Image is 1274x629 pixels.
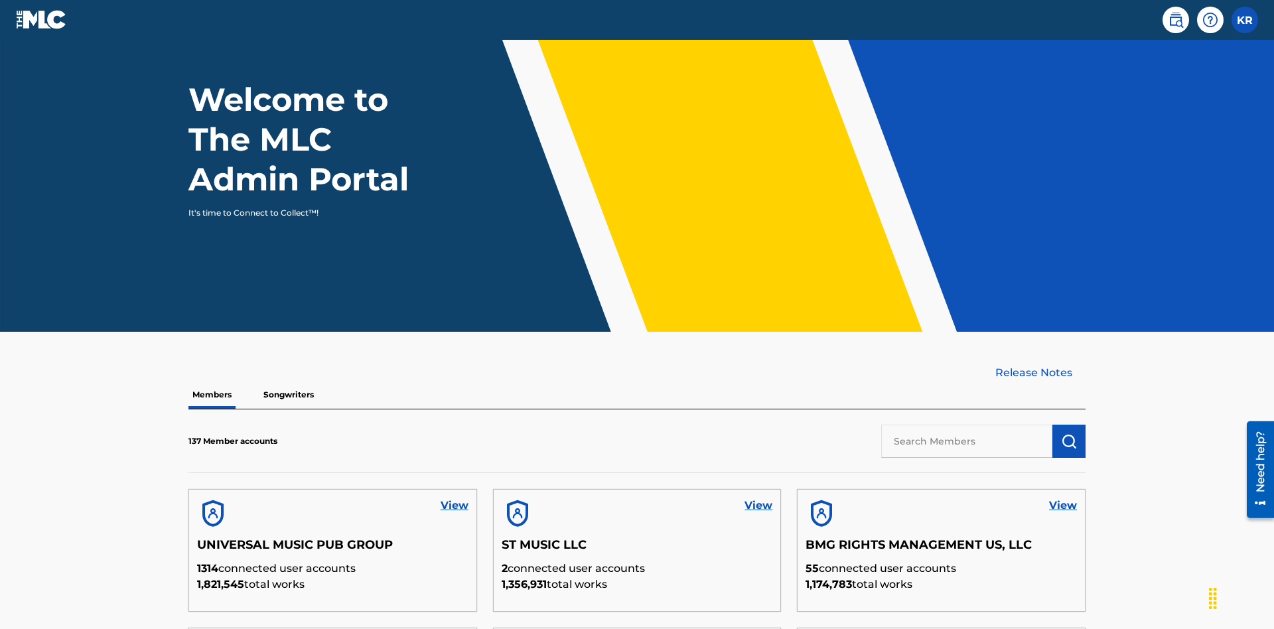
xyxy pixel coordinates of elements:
a: Release Notes [995,365,1086,381]
img: Search Works [1061,433,1077,449]
span: 1,356,931 [502,578,547,591]
img: help [1202,12,1218,28]
div: Help [1197,7,1224,33]
h1: Welcome to The MLC Admin Portal [188,80,437,199]
p: connected user accounts [197,561,468,577]
a: View [1049,498,1077,514]
img: search [1168,12,1184,28]
h5: BMG RIGHTS MANAGEMENT US, LLC [806,537,1077,561]
p: Songwriters [259,381,318,409]
input: Search Members [881,425,1052,458]
img: account [502,498,533,529]
p: Members [188,381,236,409]
a: Public Search [1163,7,1189,33]
img: account [197,498,229,529]
p: connected user accounts [806,561,1077,577]
p: total works [806,577,1077,593]
img: account [806,498,837,529]
span: 1,821,545 [197,578,244,591]
span: 55 [806,562,819,575]
div: Drag [1202,579,1224,618]
h5: ST MUSIC LLC [502,537,773,561]
div: User Menu [1232,7,1258,33]
span: 1314 [197,562,218,575]
p: connected user accounts [502,561,773,577]
p: 137 Member accounts [188,435,277,447]
p: It's time to Connect to Collect™! [188,207,419,219]
img: MLC Logo [16,10,67,29]
a: View [744,498,772,514]
iframe: Resource Center [1237,416,1274,525]
h5: UNIVERSAL MUSIC PUB GROUP [197,537,468,561]
p: total works [197,577,468,593]
a: View [441,498,468,514]
span: 1,174,783 [806,578,852,591]
p: total works [502,577,773,593]
iframe: Chat Widget [1208,565,1274,629]
span: 2 [502,562,508,575]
